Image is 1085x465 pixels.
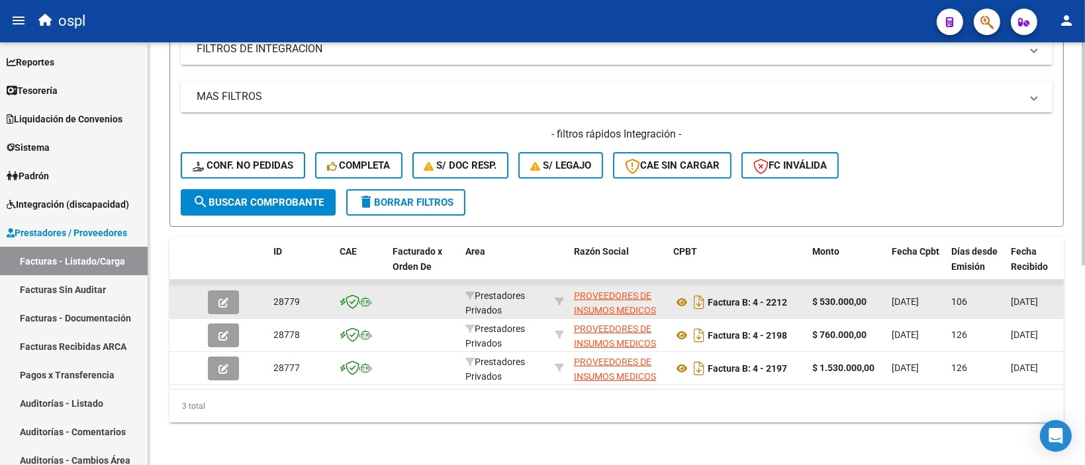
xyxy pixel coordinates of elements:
h4: - filtros rápidos Integración - [181,127,1053,142]
div: 30714322342 [574,288,663,316]
span: Reportes [7,55,54,69]
strong: $ 760.000,00 [812,329,867,340]
i: Descargar documento [690,358,708,379]
button: Completa [315,152,402,179]
span: S/ legajo [530,159,591,171]
span: Liquidación de Convenios [7,112,122,126]
span: [DATE] [892,362,919,373]
mat-panel-title: MAS FILTROS [197,89,1021,104]
span: Razón Social [574,246,629,257]
datatable-header-cell: Monto [807,237,886,296]
span: Monto [812,246,839,257]
span: [DATE] [892,296,919,307]
span: Integración (discapacidad) [7,197,129,212]
mat-icon: search [193,194,209,210]
span: 126 [951,329,967,340]
span: Borrar Filtros [358,196,453,208]
button: Borrar Filtros [346,189,465,216]
span: ID [273,246,282,257]
mat-icon: person [1059,13,1074,28]
span: 106 [951,296,967,307]
datatable-header-cell: ID [268,237,334,296]
div: 30714322342 [574,355,663,382]
span: Prestadores Privados [465,323,525,349]
div: 30714322342 [574,321,663,349]
span: Tesorería [7,83,58,98]
button: S/ legajo [518,152,603,179]
mat-panel-title: FILTROS DE INTEGRACION [197,42,1021,56]
mat-icon: delete [358,194,374,210]
mat-expansion-panel-header: FILTROS DE INTEGRACION [181,33,1053,65]
span: [DATE] [892,329,919,340]
button: FC Inválida [741,152,839,179]
button: Buscar Comprobante [181,189,336,216]
span: [DATE] [1011,362,1038,373]
mat-expansion-panel-header: MAS FILTROS [181,81,1053,112]
button: Conf. no pedidas [181,152,305,179]
span: Conf. no pedidas [193,159,293,171]
span: 28779 [273,296,300,307]
i: Descargar documento [690,292,708,313]
span: 28778 [273,329,300,340]
datatable-header-cell: Fecha Recibido [1006,237,1065,296]
strong: $ 1.530.000,00 [812,362,874,373]
span: PROVEEDORES DE INSUMOS MEDICOS SOCIEDAD ANONIMA [574,290,662,331]
strong: $ 530.000,00 [812,296,867,307]
span: 28777 [273,362,300,373]
span: Prestadores / Proveedores [7,226,127,240]
span: Días desde Emisión [951,246,998,272]
span: Sistema [7,140,50,155]
span: 126 [951,362,967,373]
datatable-header-cell: Facturado x Orden De [387,237,460,296]
span: CAE [340,246,357,257]
datatable-header-cell: Fecha Cpbt [886,237,946,296]
span: Area [465,246,485,257]
datatable-header-cell: Días desde Emisión [946,237,1006,296]
div: 3 total [169,390,1064,423]
span: PROVEEDORES DE INSUMOS MEDICOS SOCIEDAD ANONIMA [574,323,662,364]
span: Fecha Cpbt [892,246,939,257]
i: Descargar documento [690,325,708,346]
span: [DATE] [1011,296,1038,307]
datatable-header-cell: CAE [334,237,387,296]
datatable-header-cell: Area [460,237,549,296]
span: CAE SIN CARGAR [625,159,720,171]
span: CPBT [673,246,697,257]
span: [DATE] [1011,329,1038,340]
div: Open Intercom Messenger [1040,420,1072,452]
button: CAE SIN CARGAR [613,152,731,179]
datatable-header-cell: Razón Social [569,237,668,296]
datatable-header-cell: CPBT [668,237,807,296]
button: S/ Doc Resp. [412,152,509,179]
span: S/ Doc Resp. [424,159,497,171]
span: FC Inválida [753,159,827,171]
span: Fecha Recibido [1011,246,1048,272]
span: ospl [58,7,85,36]
span: Completa [327,159,391,171]
span: PROVEEDORES DE INSUMOS MEDICOS SOCIEDAD ANONIMA [574,357,662,398]
span: Buscar Comprobante [193,196,324,208]
strong: Factura B: 4 - 2198 [708,330,787,341]
mat-icon: menu [11,13,26,28]
span: Padrón [7,169,49,183]
span: Facturado x Orden De [393,246,442,272]
span: Prestadores Privados [465,357,525,382]
strong: Factura B: 4 - 2197 [708,363,787,374]
strong: Factura B: 4 - 2212 [708,297,787,308]
span: Prestadores Privados [465,290,525,316]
